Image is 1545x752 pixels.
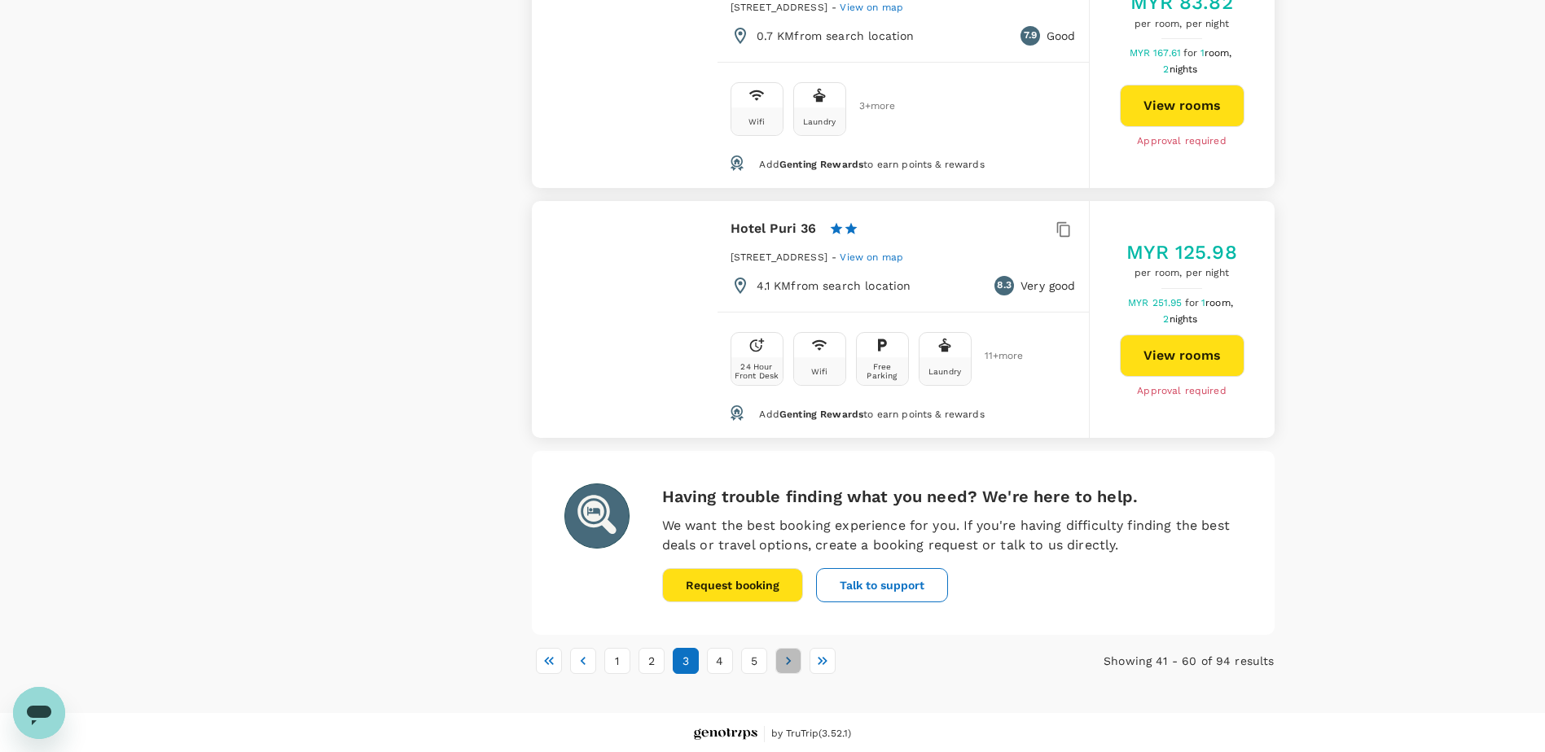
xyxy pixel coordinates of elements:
[662,568,803,602] button: Request booking
[1120,334,1244,377] button: View rooms
[1201,297,1236,308] span: 1
[816,568,948,602] button: Talk to support
[707,648,733,674] button: Go to page 4
[731,2,827,13] span: [STREET_ADDRESS]
[1137,383,1227,400] span: Approval required
[1130,47,1184,59] span: MYR 167.61
[1128,297,1185,308] span: MYR 251.95
[840,250,903,263] a: View on map
[779,409,863,420] span: Genting Rewards
[775,648,801,674] button: Go to next page
[748,117,766,126] div: Wifi
[532,648,1027,674] nav: pagination navigation
[1163,63,1200,75] span: 2
[731,217,817,240] h6: Hotel Puri 36
[860,362,905,380] div: Free Parking
[1130,16,1232,33] span: per room, per night
[832,2,840,13] span: -
[759,159,984,170] span: Add to earn points & rewards
[1027,653,1275,669] p: Showing 41 - 60 of 94 results
[1024,28,1037,44] span: 7.9
[1205,297,1233,308] span: room,
[694,728,757,741] img: Genotrips - EPOMS
[639,648,665,674] button: Go to page 2
[13,687,65,739] iframe: Button to launch messaging window
[810,648,836,674] button: Go to last page
[928,367,961,376] div: Laundry
[673,648,699,674] button: page 3
[859,101,884,111] span: 3 + more
[735,362,779,380] div: 24 Hour Front Desk
[1170,63,1198,75] span: nights
[1020,278,1075,294] p: Very good
[1126,265,1237,282] span: per room, per night
[771,726,852,742] span: by TruTrip ( 3.52.1 )
[1200,47,1235,59] span: 1
[604,648,630,674] button: Go to page 1
[741,648,767,674] button: Go to page 5
[757,28,915,44] p: 0.7 KM from search location
[1170,313,1198,325] span: nights
[1183,47,1200,59] span: for
[536,648,562,674] button: Go to first page
[570,648,596,674] button: Go to previous page
[757,278,911,294] p: 4.1 KM from search location
[1185,297,1201,308] span: for
[662,516,1242,555] p: We want the best booking experience for you. If you're having difficulty finding the best deals o...
[1137,133,1227,150] span: Approval required
[662,483,1242,509] h6: Having trouble finding what you need? We're here to help.
[1205,47,1232,59] span: room,
[985,351,1009,361] span: 11 + more
[1126,239,1237,265] h5: MYR 125.98
[1047,28,1076,44] p: Good
[997,278,1011,294] span: 8.3
[1120,85,1244,127] button: View rooms
[832,251,840,263] span: -
[803,117,836,126] div: Laundry
[811,367,828,376] div: Wifi
[840,251,903,263] span: View on map
[759,409,984,420] span: Add to earn points & rewards
[840,2,903,13] span: View on map
[779,159,863,170] span: Genting Rewards
[731,251,827,263] span: [STREET_ADDRESS]
[1163,313,1200,325] span: 2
